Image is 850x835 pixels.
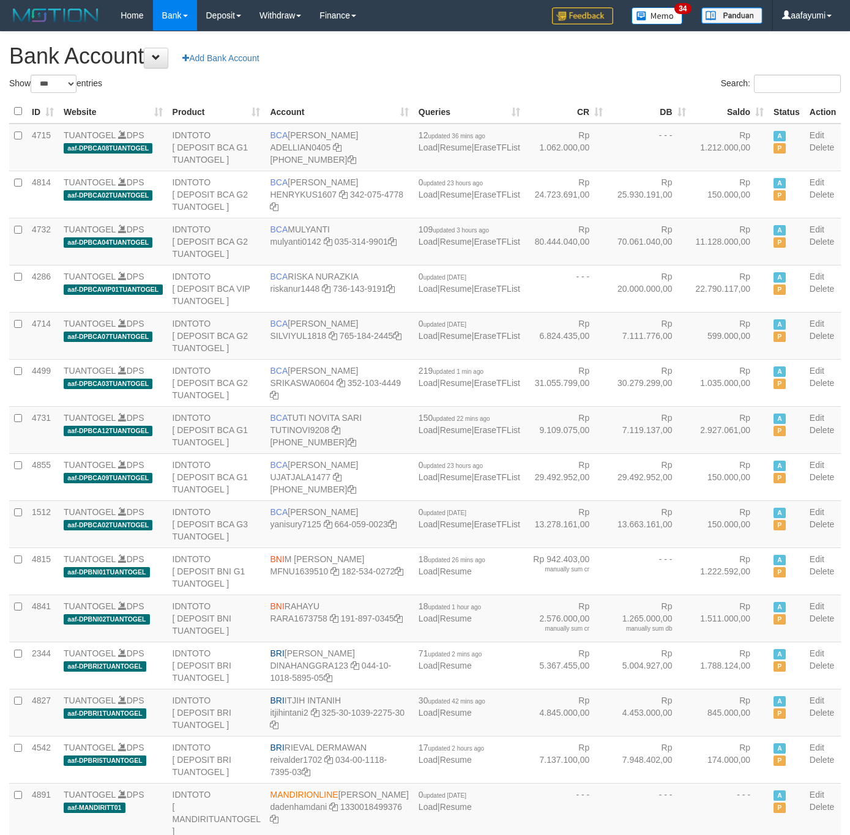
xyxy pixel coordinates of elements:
[27,500,59,547] td: 1512
[674,3,691,14] span: 34
[810,413,824,423] a: Edit
[810,425,834,435] a: Delete
[419,601,481,623] span: |
[270,130,288,140] span: BCA
[64,319,116,328] a: TUANTOGEL
[774,319,786,330] span: Active
[339,190,348,199] a: Copy HENRYKUS1607 to clipboard
[64,426,152,436] span: aaf-DPBCA12TUANTOGEL
[428,133,485,139] span: updated 36 mins ago
[270,566,328,576] a: MFNU1639510
[168,595,266,642] td: IDNTOTO [ DEPOSIT BNI TUANTOGEL ]
[440,802,472,812] a: Resume
[9,6,102,24] img: MOTION_logo.png
[168,312,266,359] td: IDNTOTO [ DEPOSIT BCA G2 TUANTOGEL ]
[691,500,769,547] td: Rp 150.000,00
[419,319,520,341] span: | |
[419,143,438,152] a: Load
[311,708,319,718] a: Copy itjihintani2 to clipboard
[59,406,168,453] td: DPS
[333,472,341,482] a: Copy UJATJALA1477 to clipboard
[394,614,403,623] a: Copy 1918970345 to clipboard
[265,171,413,218] td: [PERSON_NAME] 342-075-4778
[774,508,786,518] span: Active
[608,359,690,406] td: Rp 30.279.299,00
[810,225,824,234] a: Edit
[774,190,786,201] span: Paused
[270,507,288,517] span: BCA
[419,272,520,294] span: | |
[691,547,769,595] td: Rp 1.222.592,00
[691,265,769,312] td: Rp 22.790.117,00
[691,453,769,500] td: Rp 150.000,00
[525,100,608,124] th: CR: activate to sort column ascending
[395,566,403,576] a: Copy 1825340272 to clipboard
[810,802,834,812] a: Delete
[810,319,824,328] a: Edit
[774,520,786,530] span: Paused
[474,378,520,388] a: EraseTFList
[419,614,438,623] a: Load
[64,272,116,281] a: TUANTOGEL
[324,519,332,529] a: Copy yanisury7125 to clipboard
[419,460,520,482] span: | |
[330,566,339,576] a: Copy MFNU1639510 to clipboard
[419,225,520,247] span: | |
[810,177,824,187] a: Edit
[168,500,266,547] td: IDNTOTO [ DEPOSIT BCA G3 TUANTOGEL ]
[810,190,834,199] a: Delete
[525,406,608,453] td: Rp 9.109.075,00
[388,519,397,529] a: Copy 6640590023 to clipboard
[324,673,332,683] a: Copy 044101018589505 to clipboard
[810,661,834,670] a: Delete
[59,100,168,124] th: Website: activate to sort column ascending
[270,814,278,824] a: Copy 1330018499376 to clipboard
[419,177,483,187] span: 0
[59,595,168,642] td: DPS
[525,500,608,547] td: Rp 13.278.161,00
[386,284,395,294] a: Copy 7361439191 to clipboard
[419,225,489,234] span: 109
[608,218,690,265] td: Rp 70.061.040,00
[270,661,348,670] a: DINAHANGGRA123
[810,331,834,341] a: Delete
[27,124,59,171] td: 4715
[270,378,334,388] a: SRIKASWA0604
[810,614,834,623] a: Delete
[810,143,834,152] a: Delete
[433,227,489,234] span: updated 3 hours ago
[419,366,483,376] span: 219
[270,190,337,199] a: HENRYKUS1607
[810,648,824,658] a: Edit
[168,124,266,171] td: IDNTOTO [ DEPOSIT BCA G1 TUANTOGEL ]
[64,237,152,248] span: aaf-DPBCA04TUANTOGEL
[348,155,356,165] a: Copy 5655032115 to clipboard
[423,180,483,187] span: updated 23 hours ago
[754,75,841,93] input: Search:
[27,265,59,312] td: 4286
[59,500,168,547] td: DPS
[474,331,520,341] a: EraseTFList
[64,332,152,342] span: aaf-DPBCA07TUANTOGEL
[168,100,266,124] th: Product: activate to sort column ascending
[810,519,834,529] a: Delete
[324,755,333,765] a: Copy reivalder1702 to clipboard
[419,661,438,670] a: Load
[27,547,59,595] td: 4815
[329,802,338,812] a: Copy dadenhamdani to clipboard
[810,237,834,247] a: Delete
[774,414,786,424] span: Active
[433,368,483,375] span: updated 1 min ago
[27,100,59,124] th: ID: activate to sort column ascending
[270,614,327,623] a: RARA1673758
[64,696,116,705] a: TUANTOGEL
[64,190,152,201] span: aaf-DPBCA02TUANTOGEL
[525,124,608,171] td: Rp 1.062.000,00
[64,520,152,530] span: aaf-DPBCA02TUANTOGEL
[64,567,150,577] span: aaf-DPBNI01TUANTOGEL
[419,413,490,423] span: 150
[691,124,769,171] td: Rp 1.212.000,00
[265,265,413,312] td: RISKA NURAZKIA 736-143-9191
[774,225,786,236] span: Active
[691,359,769,406] td: Rp 1.035.000,00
